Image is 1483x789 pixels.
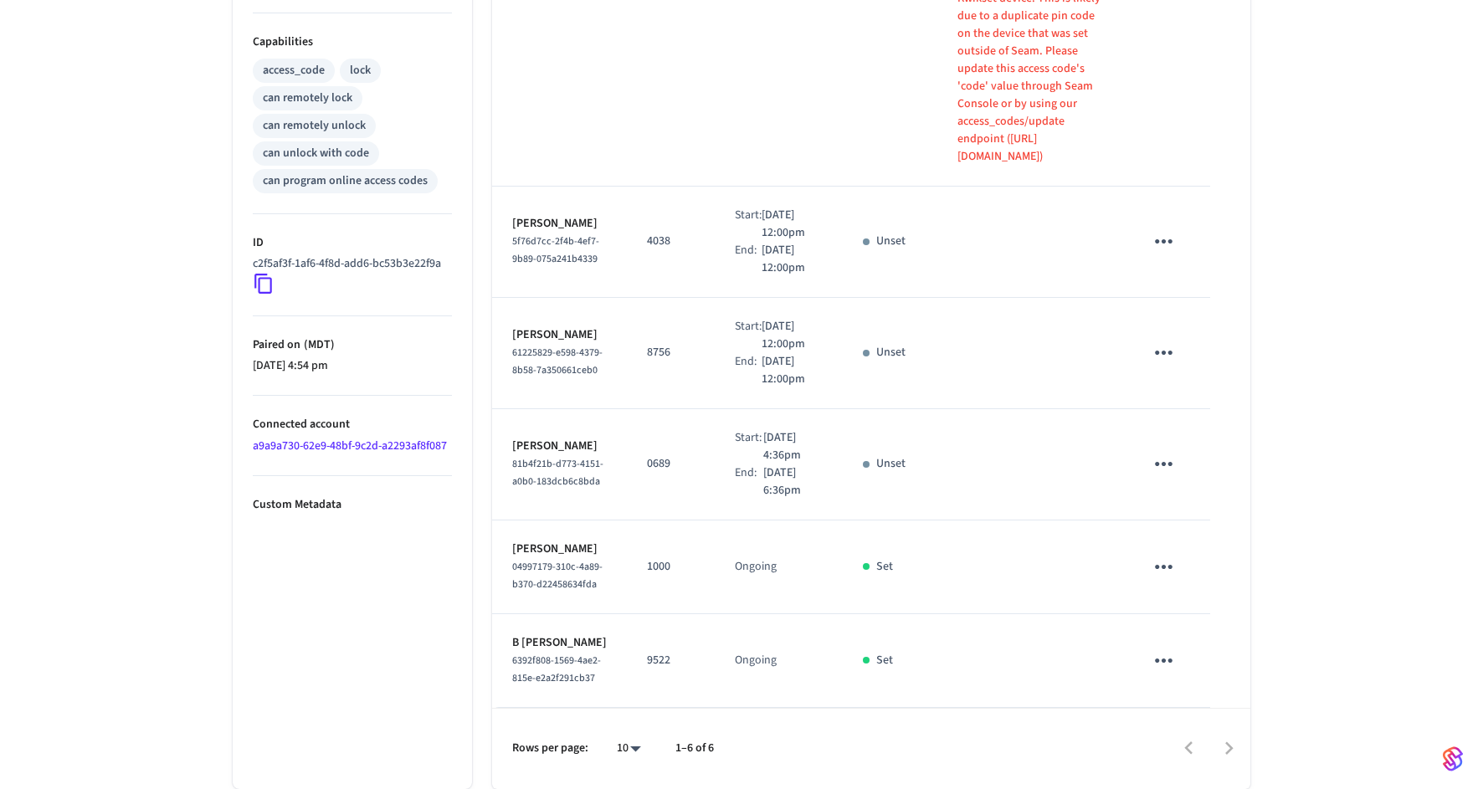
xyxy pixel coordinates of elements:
p: [DATE] 12:00pm [762,242,822,277]
p: 1–6 of 6 [675,740,714,757]
p: [DATE] 12:00pm [762,318,822,353]
p: Rows per page: [512,740,588,757]
a: a9a9a730-62e9-48bf-9c2d-a2293af8f087 [253,438,447,454]
p: Set [876,652,893,669]
p: [DATE] 4:36pm [763,429,822,464]
div: Start: [735,207,762,242]
span: ( MDT ) [300,336,335,353]
div: Start: [735,318,762,353]
div: lock [350,62,371,79]
div: End: [735,353,762,388]
p: [DATE] 12:00pm [762,207,822,242]
p: Custom Metadata [253,496,452,514]
p: Paired on [253,336,452,354]
p: c2f5af3f-1af6-4f8d-add6-bc53b3e22f9a [253,255,441,273]
p: 8756 [647,344,695,361]
div: can remotely unlock [263,117,366,135]
p: 9522 [647,652,695,669]
p: 4038 [647,233,695,250]
div: can remotely lock [263,90,352,107]
div: End: [735,242,762,277]
div: can program online access codes [263,172,428,190]
p: [DATE] 4:54 pm [253,357,452,375]
p: Set [876,558,893,576]
span: 04997179-310c-4a89-b370-d22458634fda [512,560,603,592]
p: [DATE] 6:36pm [763,464,822,500]
p: Capabilities [253,33,452,51]
p: [PERSON_NAME] [512,438,607,455]
p: Unset [876,344,906,361]
div: can unlock with code [263,145,369,162]
p: Connected account [253,416,452,433]
span: 61225829-e598-4379-8b58-7a350661ceb0 [512,346,603,377]
td: Ongoing [715,520,842,614]
td: Ongoing [715,614,842,708]
p: ID [253,234,452,252]
span: 5f76d7cc-2f4b-4ef7-9b89-075a241b4339 [512,234,599,266]
span: 6392f808-1569-4ae2-815e-e2a2f291cb37 [512,653,601,685]
p: [PERSON_NAME] [512,215,607,233]
p: Unset [876,455,906,473]
p: [DATE] 12:00pm [762,353,822,388]
p: B [PERSON_NAME] [512,634,607,652]
p: [PERSON_NAME] [512,326,607,344]
div: 10 [608,736,649,761]
p: Unset [876,233,906,250]
p: 0689 [647,455,695,473]
img: SeamLogoGradient.69752ec5.svg [1443,745,1463,772]
div: End: [735,464,763,500]
span: 81b4f21b-d773-4151-a0b0-183dcb6c8bda [512,457,603,489]
div: access_code [263,62,325,79]
p: [PERSON_NAME] [512,541,607,558]
div: Start: [735,429,763,464]
p: 1000 [647,558,695,576]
